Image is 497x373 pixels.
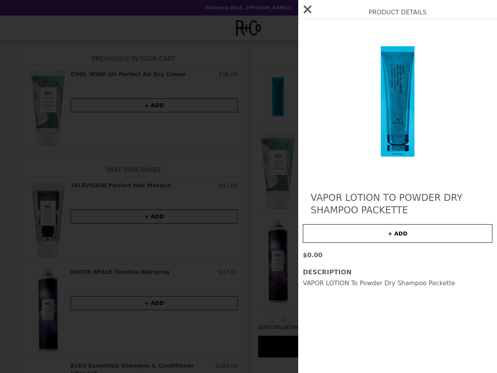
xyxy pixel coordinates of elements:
[303,268,492,277] h3: Description
[303,224,492,243] button: + ADD
[311,192,485,216] h2: VAPOR LOTION To Powder Dry Shampoo Packette
[303,279,492,288] p: VAPOR LOTION To Powder Dry Shampoo Packette
[303,251,492,260] p: $0.00
[327,27,469,176] img: Default Title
